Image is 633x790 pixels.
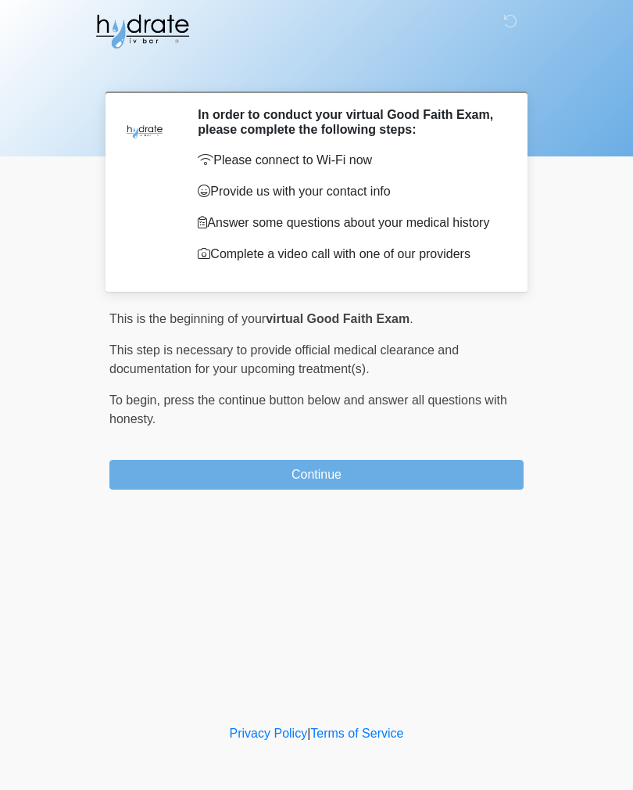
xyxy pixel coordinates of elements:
[198,245,500,264] p: Complete a video call with one of our providers
[109,312,266,325] span: This is the beginning of your
[109,343,459,375] span: This step is necessary to provide official medical clearance and documentation for your upcoming ...
[198,182,500,201] p: Provide us with your contact info
[109,393,163,407] span: To begin,
[310,727,403,740] a: Terms of Service
[198,107,500,137] h2: In order to conduct your virtual Good Faith Exam, please complete the following steps:
[98,56,535,85] h1: ‎ ‎ ‎
[266,312,409,325] strong: virtual Good Faith Exam
[121,107,168,154] img: Agent Avatar
[230,727,308,740] a: Privacy Policy
[94,12,191,51] img: Hydrate IV Bar - Fort Collins Logo
[198,151,500,170] p: Please connect to Wi-Fi now
[109,393,507,426] span: press the continue button below and answer all questions with honesty.
[198,214,500,232] p: Answer some questions about your medical history
[307,727,310,740] a: |
[109,460,524,490] button: Continue
[409,312,413,325] span: .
